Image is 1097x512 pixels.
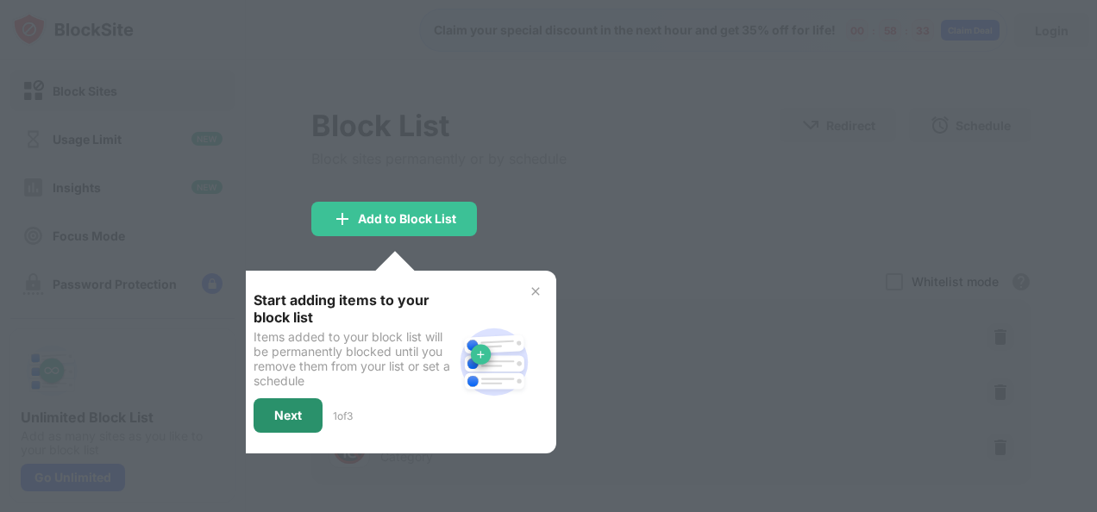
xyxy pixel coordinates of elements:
[529,284,542,298] img: x-button.svg
[333,409,353,422] div: 1 of 3
[453,321,536,403] img: block-site.svg
[254,329,453,388] div: Items added to your block list will be permanently blocked until you remove them from your list o...
[274,409,302,422] div: Next
[254,291,453,326] div: Start adding items to your block list
[358,212,456,226] div: Add to Block List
